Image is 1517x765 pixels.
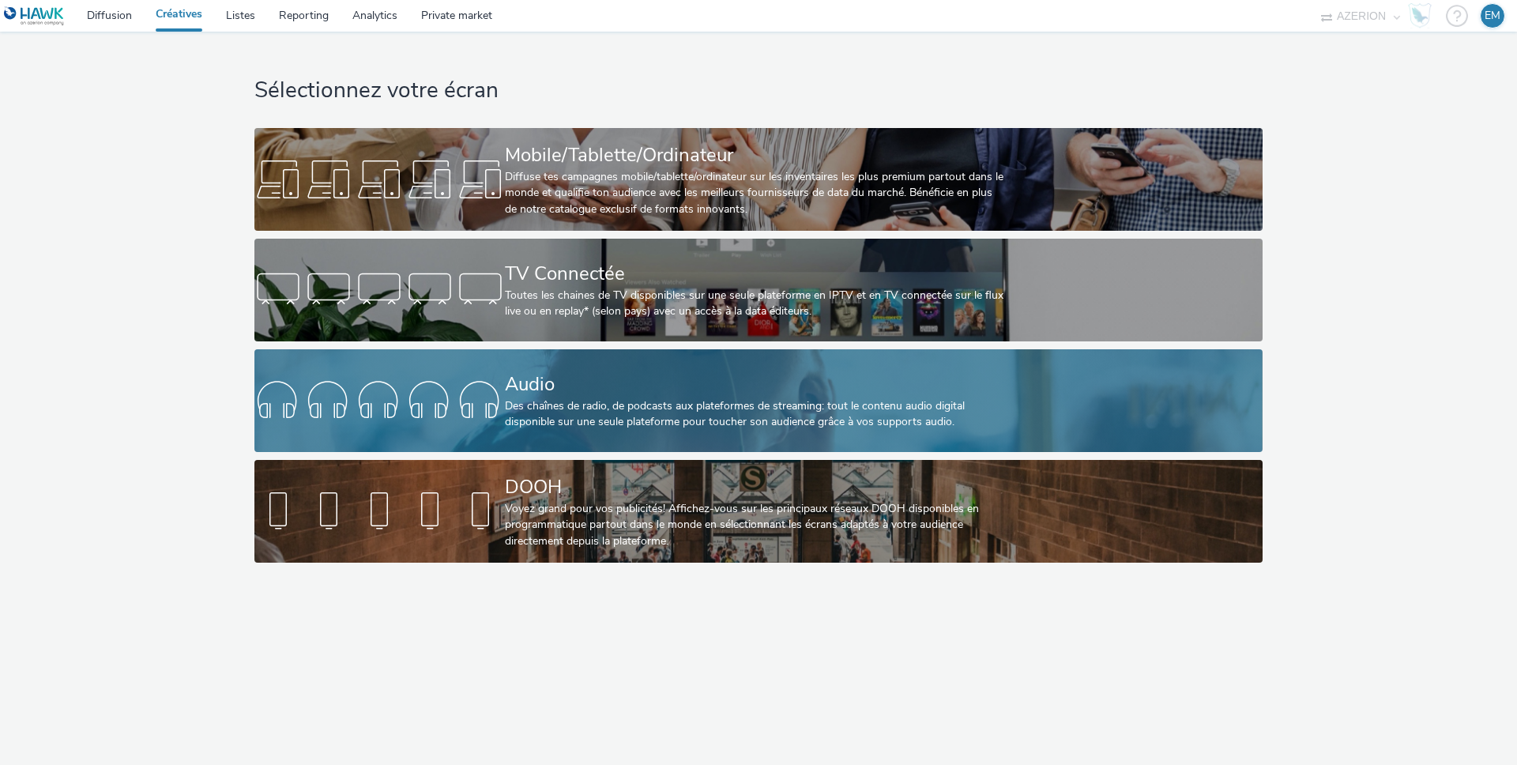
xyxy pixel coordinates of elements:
div: Toutes les chaines de TV disponibles sur une seule plateforme en IPTV et en TV connectée sur le f... [505,288,1006,320]
div: TV Connectée [505,260,1006,288]
img: Hawk Academy [1408,3,1432,28]
div: Voyez grand pour vos publicités! Affichez-vous sur les principaux réseaux DOOH disponibles en pro... [505,501,1006,549]
a: Hawk Academy [1408,3,1438,28]
a: Mobile/Tablette/OrdinateurDiffuse tes campagnes mobile/tablette/ordinateur sur les inventaires le... [254,128,1262,231]
a: TV ConnectéeToutes les chaines de TV disponibles sur une seule plateforme en IPTV et en TV connec... [254,239,1262,341]
img: undefined Logo [4,6,65,26]
div: Des chaînes de radio, de podcasts aux plateformes de streaming: tout le contenu audio digital dis... [505,398,1006,431]
a: AudioDes chaînes de radio, de podcasts aux plateformes de streaming: tout le contenu audio digita... [254,349,1262,452]
div: Mobile/Tablette/Ordinateur [505,141,1006,169]
div: DOOH [505,473,1006,501]
div: Audio [505,371,1006,398]
a: DOOHVoyez grand pour vos publicités! Affichez-vous sur les principaux réseaux DOOH disponibles en... [254,460,1262,563]
div: EM [1485,4,1500,28]
h1: Sélectionnez votre écran [254,76,1262,106]
div: Diffuse tes campagnes mobile/tablette/ordinateur sur les inventaires les plus premium partout dan... [505,169,1006,217]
